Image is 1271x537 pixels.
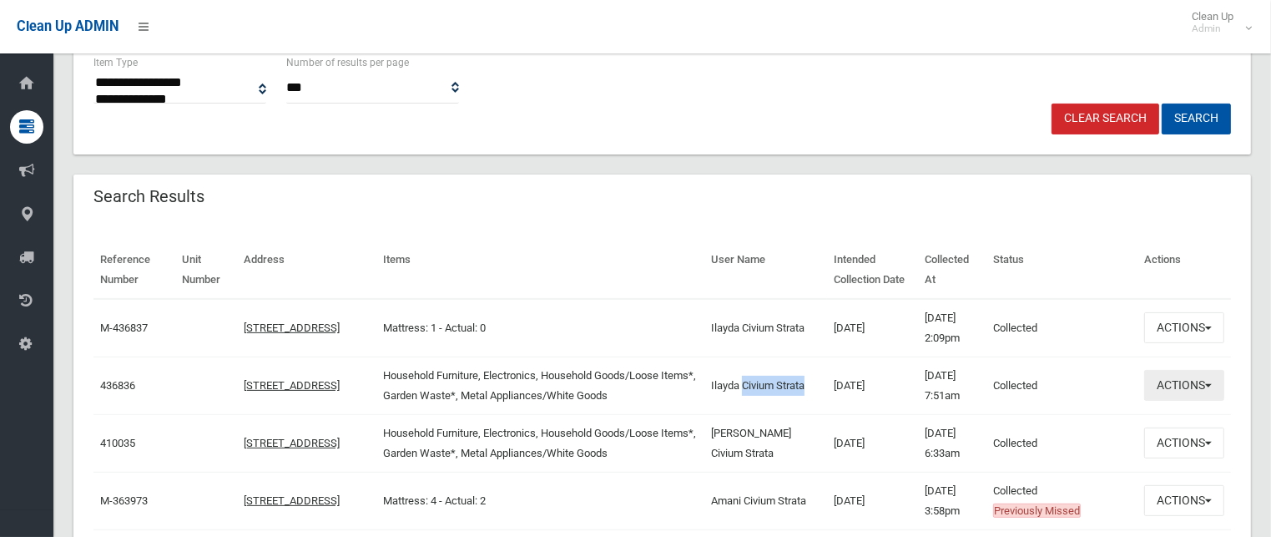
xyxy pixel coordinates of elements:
th: Status [986,241,1137,299]
td: Amani Civium Strata [704,472,827,529]
button: Actions [1144,370,1224,401]
span: Previously Missed [993,504,1081,518]
td: [DATE] [827,357,918,414]
button: Actions [1144,428,1224,458]
a: Clear Search [1052,104,1159,134]
a: [STREET_ADDRESS] [244,437,340,449]
th: Items [376,241,704,299]
td: Ilayda Civium Strata [704,299,827,357]
th: Collected At [918,241,986,299]
td: Collected [986,299,1137,357]
td: [DATE] [827,299,918,357]
a: [STREET_ADDRESS] [244,494,340,507]
td: Collected [986,472,1137,529]
td: [DATE] 2:09pm [918,299,986,357]
th: Intended Collection Date [827,241,918,299]
span: Clean Up [1183,10,1250,35]
td: [PERSON_NAME] Civium Strata [704,414,827,472]
header: Search Results [73,180,224,213]
th: Unit Number [175,241,237,299]
button: Actions [1144,485,1224,516]
a: 410035 [100,437,135,449]
td: [DATE] [827,472,918,529]
td: Mattress: 4 - Actual: 2 [376,472,704,529]
a: M-363973 [100,494,148,507]
a: [STREET_ADDRESS] [244,379,340,392]
td: Household Furniture, Electronics, Household Goods/Loose Items*, Garden Waste*, Metal Appliances/W... [376,414,704,472]
td: Ilayda Civium Strata [704,357,827,414]
th: Actions [1137,241,1231,299]
td: [DATE] 6:33am [918,414,986,472]
th: User Name [704,241,827,299]
label: Item Type [93,53,138,72]
th: Reference Number [93,241,175,299]
td: [DATE] 7:51am [918,357,986,414]
button: Search [1162,104,1231,134]
td: Collected [986,414,1137,472]
th: Address [237,241,377,299]
td: [DATE] [827,414,918,472]
small: Admin [1192,23,1233,35]
a: 436836 [100,379,135,392]
a: [STREET_ADDRESS] [244,322,340,334]
td: Collected [986,357,1137,414]
a: M-436837 [100,322,148,334]
td: [DATE] 3:58pm [918,472,986,529]
td: Household Furniture, Electronics, Household Goods/Loose Items*, Garden Waste*, Metal Appliances/W... [376,357,704,414]
label: Number of results per page [286,53,409,72]
button: Actions [1144,312,1224,343]
span: Clean Up ADMIN [17,18,119,34]
td: Mattress: 1 - Actual: 0 [376,299,704,357]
